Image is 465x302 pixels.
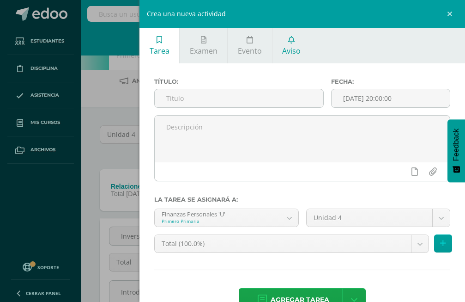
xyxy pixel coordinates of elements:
[162,209,273,218] div: Finanzas Personales 'U'
[150,46,169,56] span: Tarea
[307,209,450,227] a: Unidad 4
[139,28,179,63] a: Tarea
[282,46,301,56] span: Aviso
[155,209,298,227] a: Finanzas Personales 'U'Primero Primaria
[314,209,425,227] span: Unidad 4
[332,89,450,107] input: Fecha de entrega
[180,28,227,63] a: Examen
[154,196,450,203] label: La tarea se asignará a:
[238,46,262,56] span: Evento
[228,28,272,63] a: Evento
[190,46,217,56] span: Examen
[162,218,273,224] div: Primero Primaria
[272,28,311,63] a: Aviso
[162,235,404,253] span: Total (100.0%)
[331,78,450,85] label: Fecha:
[155,235,429,253] a: Total (100.0%)
[154,78,324,85] label: Título:
[155,89,323,107] input: Título
[452,129,460,161] span: Feedback
[447,119,465,182] button: Feedback - Mostrar encuesta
